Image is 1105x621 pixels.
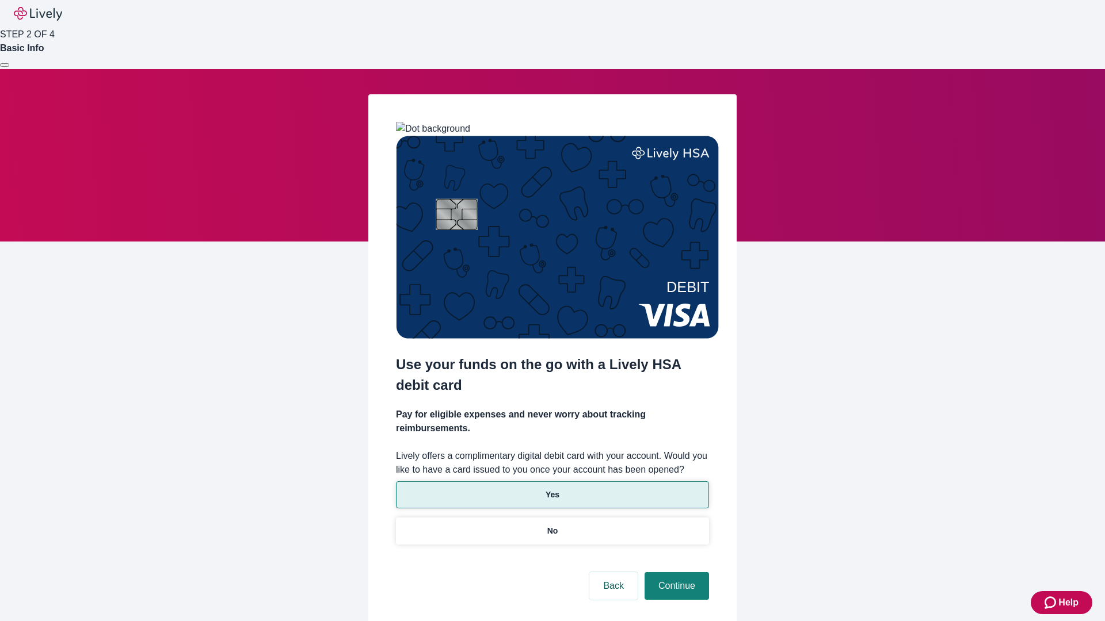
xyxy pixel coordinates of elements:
[1045,596,1058,609] svg: Zendesk support icon
[14,7,62,21] img: Lively
[546,489,559,501] p: Yes
[396,354,709,396] h2: Use your funds on the go with a Lively HSA debit card
[396,449,709,477] label: Lively offers a complimentary digital debit card with your account. Would you like to have a card...
[396,408,709,435] h4: Pay for eligible expenses and never worry about tracking reimbursements.
[589,572,638,600] button: Back
[547,525,558,537] p: No
[396,481,709,508] button: Yes
[396,122,470,136] img: Dot background
[645,572,709,600] button: Continue
[1031,591,1092,614] button: Zendesk support iconHelp
[1058,596,1079,609] span: Help
[396,136,719,339] img: Debit card
[396,517,709,545] button: No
